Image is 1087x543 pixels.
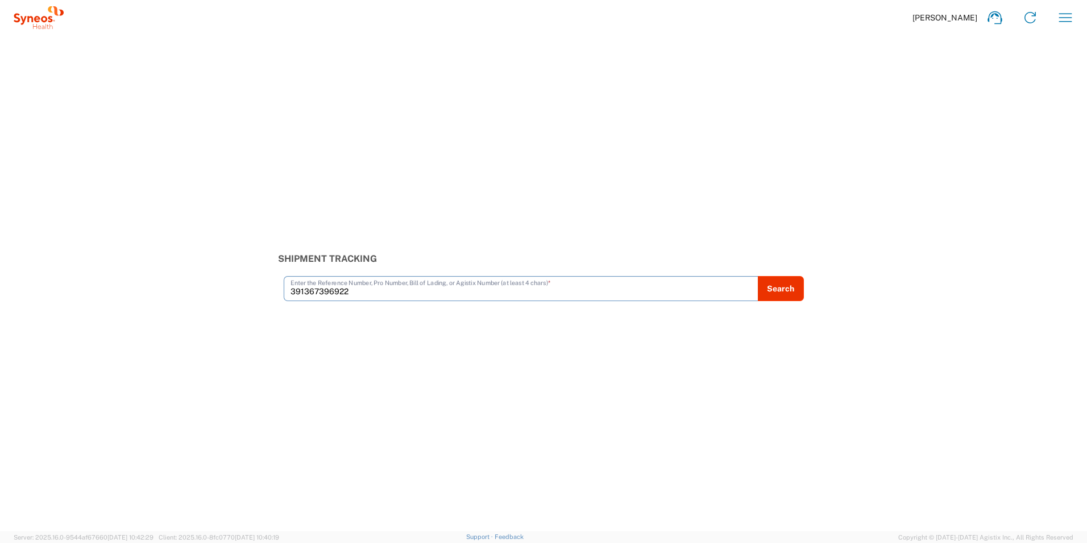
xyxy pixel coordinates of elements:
[107,534,153,541] span: [DATE] 10:42:29
[898,532,1073,542] span: Copyright © [DATE]-[DATE] Agistix Inc., All Rights Reserved
[14,534,153,541] span: Server: 2025.16.0-9544af67660
[758,276,804,301] button: Search
[159,534,279,541] span: Client: 2025.16.0-8fc0770
[912,13,977,23] span: [PERSON_NAME]
[495,533,524,540] a: Feedback
[466,533,495,540] a: Support
[235,534,279,541] span: [DATE] 10:40:19
[278,253,810,264] h3: Shipment Tracking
